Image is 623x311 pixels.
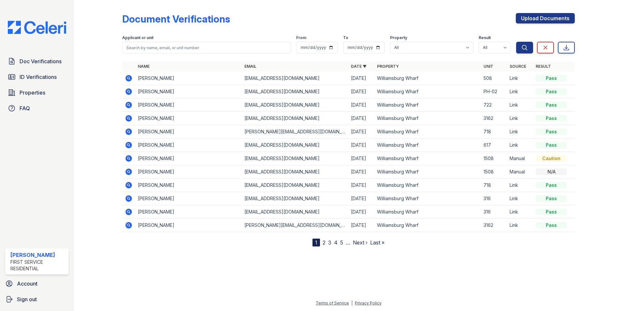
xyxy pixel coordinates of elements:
[507,179,533,192] td: Link
[135,72,242,85] td: [PERSON_NAME]
[536,222,567,229] div: Pass
[536,169,567,175] div: N/A
[481,85,507,98] td: PH-02
[296,35,306,40] label: From
[135,125,242,139] td: [PERSON_NAME]
[377,64,399,69] a: Property
[536,102,567,108] div: Pass
[481,192,507,205] td: 316
[374,152,481,165] td: Williamsburg Wharf
[20,89,45,96] span: Properties
[5,86,69,99] a: Properties
[510,64,526,69] a: Source
[481,205,507,219] td: 316
[507,112,533,125] td: Link
[374,125,481,139] td: Williamsburg Wharf
[242,85,348,98] td: [EMAIL_ADDRESS][DOMAIN_NAME]
[316,301,349,305] a: Terms of Service
[507,85,533,98] td: Link
[348,152,374,165] td: [DATE]
[536,75,567,81] div: Pass
[135,85,242,98] td: [PERSON_NAME]
[374,219,481,232] td: Williamsburg Wharf
[374,72,481,85] td: Williamsburg Wharf
[348,179,374,192] td: [DATE]
[481,72,507,85] td: 508
[242,112,348,125] td: [EMAIL_ADDRESS][DOMAIN_NAME]
[138,64,150,69] a: Name
[244,64,256,69] a: Email
[17,280,37,288] span: Account
[507,72,533,85] td: Link
[5,102,69,115] a: FAQ
[484,64,493,69] a: Unit
[346,239,350,246] span: …
[10,251,66,259] div: [PERSON_NAME]
[536,142,567,148] div: Pass
[370,239,384,246] a: Last »
[351,301,353,305] div: |
[481,179,507,192] td: 718
[242,179,348,192] td: [EMAIL_ADDRESS][DOMAIN_NAME]
[343,35,348,40] label: To
[348,192,374,205] td: [DATE]
[348,72,374,85] td: [DATE]
[242,139,348,152] td: [EMAIL_ADDRESS][DOMAIN_NAME]
[122,42,291,53] input: Search by name, email, or unit number
[374,112,481,125] td: Williamsburg Wharf
[374,205,481,219] td: Williamsburg Wharf
[536,195,567,202] div: Pass
[348,98,374,112] td: [DATE]
[374,179,481,192] td: Williamsburg Wharf
[390,35,407,40] label: Property
[3,277,71,290] a: Account
[242,205,348,219] td: [EMAIL_ADDRESS][DOMAIN_NAME]
[536,209,567,215] div: Pass
[135,98,242,112] td: [PERSON_NAME]
[536,115,567,122] div: Pass
[507,219,533,232] td: Link
[135,192,242,205] td: [PERSON_NAME]
[135,165,242,179] td: [PERSON_NAME]
[481,112,507,125] td: 3162
[3,21,71,34] img: CE_Logo_Blue-a8612792a0a2168367f1c8372b55b34899dd931a85d93a1a3d3e32e68fde9ad4.png
[348,112,374,125] td: [DATE]
[481,165,507,179] td: 1508
[507,98,533,112] td: Link
[374,192,481,205] td: Williamsburg Wharf
[507,192,533,205] td: Link
[481,125,507,139] td: 718
[5,70,69,83] a: ID Verifications
[242,125,348,139] td: [PERSON_NAME][EMAIL_ADDRESS][DOMAIN_NAME]
[20,104,30,112] span: FAQ
[135,179,242,192] td: [PERSON_NAME]
[348,219,374,232] td: [DATE]
[334,239,338,246] a: 4
[481,152,507,165] td: 1508
[536,182,567,188] div: Pass
[481,139,507,152] td: 617
[536,128,567,135] div: Pass
[242,98,348,112] td: [EMAIL_ADDRESS][DOMAIN_NAME]
[135,139,242,152] td: [PERSON_NAME]
[353,239,368,246] a: Next ›
[328,239,331,246] a: 3
[348,125,374,139] td: [DATE]
[481,219,507,232] td: 3162
[5,55,69,68] a: Doc Verifications
[348,139,374,152] td: [DATE]
[242,72,348,85] td: [EMAIL_ADDRESS][DOMAIN_NAME]
[242,192,348,205] td: [EMAIL_ADDRESS][DOMAIN_NAME]
[507,205,533,219] td: Link
[122,13,230,25] div: Document Verifications
[536,155,567,162] div: Caution
[135,219,242,232] td: [PERSON_NAME]
[374,165,481,179] td: Williamsburg Wharf
[135,205,242,219] td: [PERSON_NAME]
[374,139,481,152] td: Williamsburg Wharf
[3,293,71,306] button: Sign out
[348,85,374,98] td: [DATE]
[20,73,57,81] span: ID Verifications
[536,88,567,95] div: Pass
[507,165,533,179] td: Manual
